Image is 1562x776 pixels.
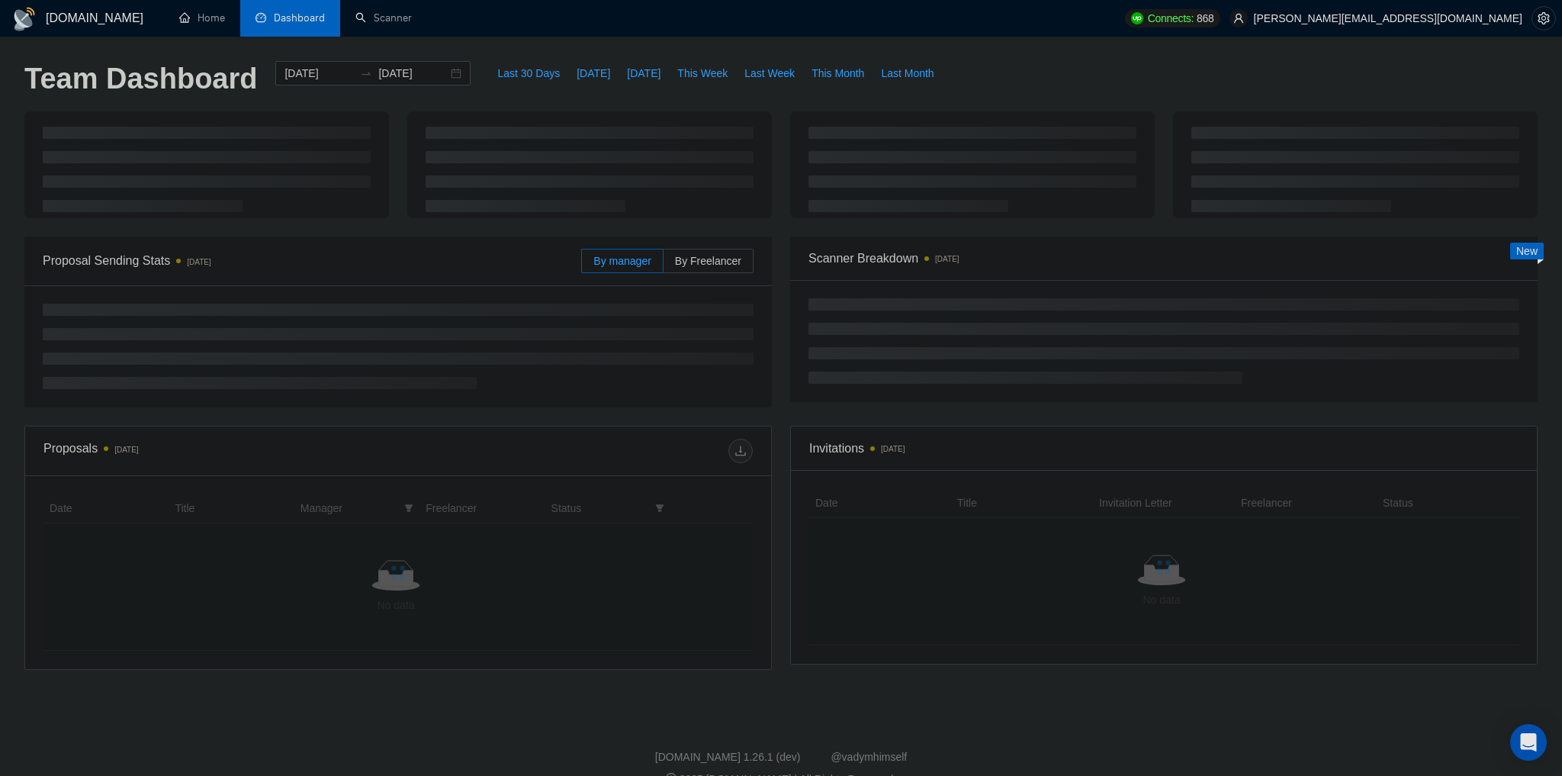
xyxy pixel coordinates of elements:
[284,65,354,82] input: Start date
[1510,724,1547,761] div: Open Intercom Messenger
[1531,12,1556,24] a: setting
[43,251,581,270] span: Proposal Sending Stats
[577,65,610,82] span: [DATE]
[12,7,37,31] img: logo
[1516,245,1538,257] span: New
[831,751,907,763] a: @vadymhimself
[360,67,372,79] span: to
[881,65,934,82] span: Last Month
[736,61,803,85] button: Last Week
[1532,12,1555,24] span: setting
[677,65,728,82] span: This Week
[24,61,257,97] h1: Team Dashboard
[744,65,795,82] span: Last Week
[187,258,211,266] time: [DATE]
[256,12,266,23] span: dashboard
[43,439,398,463] div: Proposals
[274,11,325,24] span: Dashboard
[497,65,560,82] span: Last 30 Days
[669,61,736,85] button: This Week
[179,11,225,24] a: homeHome
[803,61,873,85] button: This Month
[675,255,741,267] span: By Freelancer
[881,445,905,453] time: [DATE]
[1197,10,1213,27] span: 868
[360,67,372,79] span: swap-right
[355,11,412,24] a: searchScanner
[809,439,1519,458] span: Invitations
[873,61,942,85] button: Last Month
[935,255,959,263] time: [DATE]
[378,65,448,82] input: End date
[619,61,669,85] button: [DATE]
[114,446,138,454] time: [DATE]
[1233,13,1244,24] span: user
[627,65,660,82] span: [DATE]
[812,65,864,82] span: This Month
[808,249,1519,268] span: Scanner Breakdown
[489,61,568,85] button: Last 30 Days
[655,751,801,763] a: [DOMAIN_NAME] 1.26.1 (dev)
[568,61,619,85] button: [DATE]
[593,255,651,267] span: By manager
[1131,12,1143,24] img: upwork-logo.png
[1531,6,1556,31] button: setting
[1148,10,1194,27] span: Connects:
